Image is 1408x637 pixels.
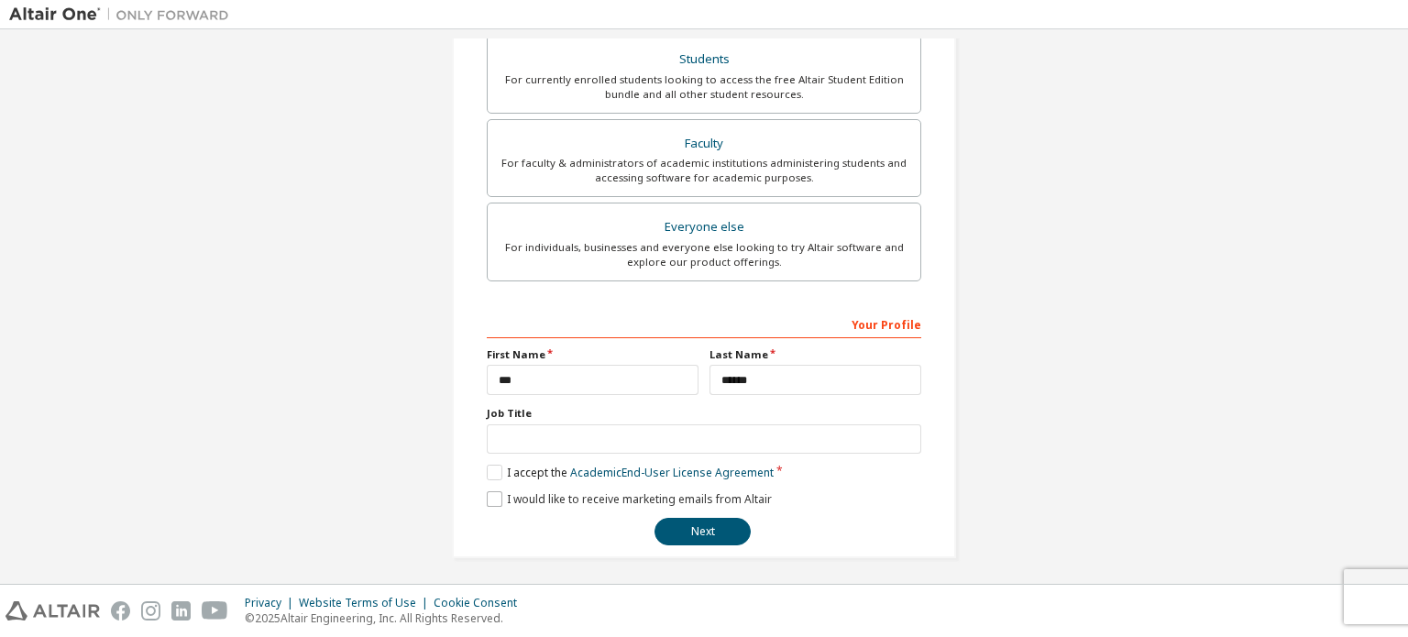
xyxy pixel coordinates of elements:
label: Job Title [487,406,921,421]
label: I accept the [487,465,774,480]
img: facebook.svg [111,601,130,621]
button: Next [654,518,751,545]
div: Privacy [245,596,299,610]
div: Faculty [499,131,909,157]
div: Website Terms of Use [299,596,434,610]
p: © 2025 Altair Engineering, Inc. All Rights Reserved. [245,610,528,626]
img: Altair One [9,5,238,24]
div: For currently enrolled students looking to access the free Altair Student Edition bundle and all ... [499,72,909,102]
label: Last Name [709,347,921,362]
div: Students [499,47,909,72]
div: Your Profile [487,309,921,338]
label: I would like to receive marketing emails from Altair [487,491,772,507]
img: instagram.svg [141,601,160,621]
label: First Name [487,347,698,362]
a: Academic End-User License Agreement [570,465,774,480]
img: linkedin.svg [171,601,191,621]
div: Everyone else [499,214,909,240]
img: youtube.svg [202,601,228,621]
div: For faculty & administrators of academic institutions administering students and accessing softwa... [499,156,909,185]
div: For individuals, businesses and everyone else looking to try Altair software and explore our prod... [499,240,909,269]
div: Cookie Consent [434,596,528,610]
img: altair_logo.svg [5,601,100,621]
